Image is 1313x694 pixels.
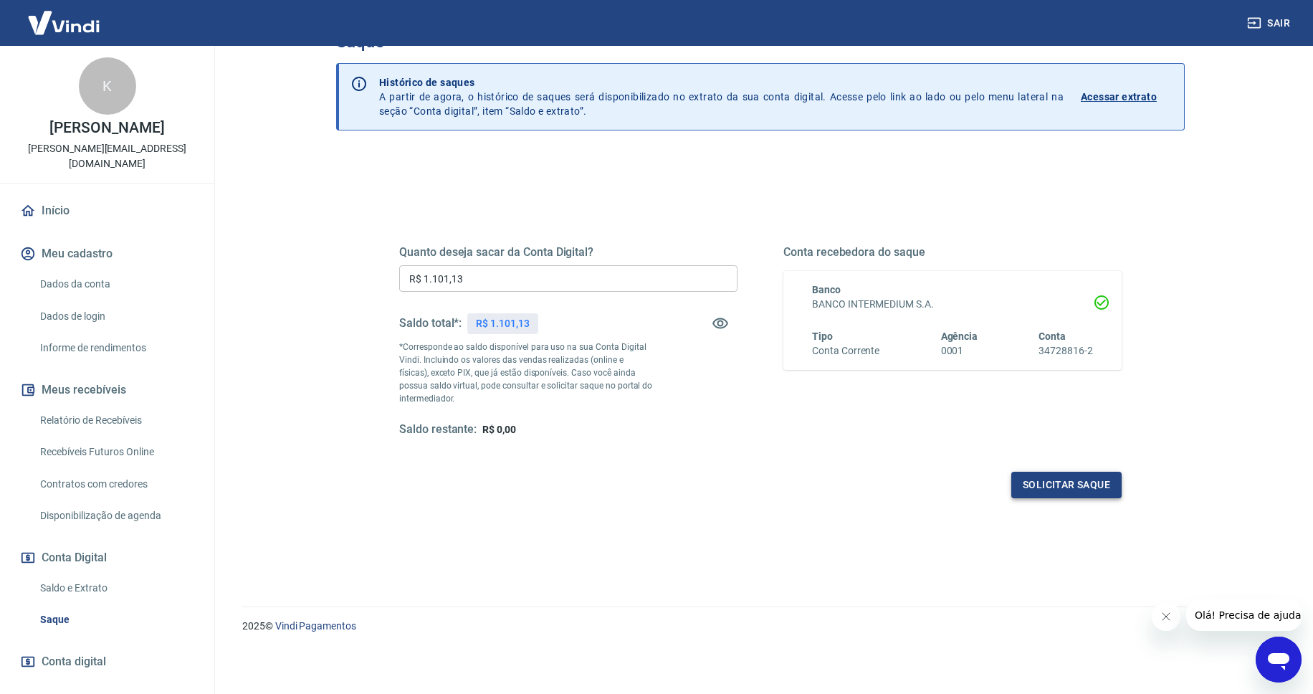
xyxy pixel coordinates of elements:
[399,316,462,331] h5: Saldo total*:
[1039,331,1066,342] span: Conta
[34,270,197,299] a: Dados da conta
[79,57,136,115] div: K
[941,331,978,342] span: Agência
[379,75,1064,90] p: Histórico de saques
[34,302,197,331] a: Dados de login
[379,75,1064,118] p: A partir de agora, o histórico de saques será disponibilizado no extrato da sua conta digital. Ac...
[812,343,879,358] h6: Conta Corrente
[1186,599,1302,631] iframe: Mensagem da empresa
[34,333,197,363] a: Informe de rendimentos
[9,10,120,22] span: Olá! Precisa de ajuda?
[1081,90,1157,104] p: Acessar extrato
[812,297,1093,312] h6: BANCO INTERMEDIUM S.A.
[1152,602,1180,631] iframe: Fechar mensagem
[399,245,737,260] h5: Quanto deseja sacar da Conta Digital?
[1256,637,1302,683] iframe: Botão para abrir a janela de mensagens
[1081,75,1173,118] a: Acessar extrato
[783,245,1122,260] h5: Conta recebedora do saque
[275,620,356,632] a: Vindi Pagamentos
[17,542,197,574] button: Conta Digital
[399,341,653,405] p: *Corresponde ao saldo disponível para uso na sua Conta Digital Vindi. Incluindo os valores das ve...
[476,316,529,331] p: R$ 1.101,13
[49,120,164,136] p: [PERSON_NAME]
[17,646,197,678] a: Conta digital
[17,195,197,227] a: Início
[17,238,197,270] button: Meu cadastro
[34,574,197,603] a: Saldo e Extrato
[34,501,197,531] a: Disponibilização de agenda
[1011,472,1122,498] button: Solicitar saque
[1039,343,1093,358] h6: 34728816-2
[42,652,106,672] span: Conta digital
[812,331,833,342] span: Tipo
[941,343,978,358] h6: 0001
[34,437,197,467] a: Recebíveis Futuros Online
[812,284,841,295] span: Banco
[11,141,203,171] p: [PERSON_NAME][EMAIL_ADDRESS][DOMAIN_NAME]
[17,1,110,44] img: Vindi
[399,422,477,437] h5: Saldo restante:
[34,605,197,634] a: Saque
[34,470,197,499] a: Contratos com credores
[1244,10,1296,37] button: Sair
[482,424,516,435] span: R$ 0,00
[242,619,1279,634] p: 2025 ©
[34,406,197,435] a: Relatório de Recebíveis
[17,374,197,406] button: Meus recebíveis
